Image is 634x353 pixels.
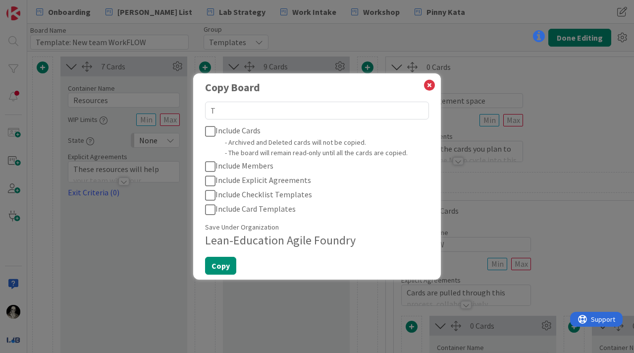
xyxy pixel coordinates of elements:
[215,189,312,199] span: Include Checklist Templates
[205,222,279,233] label: Save Under Organization
[205,161,429,173] button: Include Members
[215,125,261,135] span: Include Cards
[205,176,429,187] button: Include Explicit Agreements
[215,175,311,185] span: Include Explicit Agreements
[225,137,429,148] div: - Archived and Deleted cards will not be copied.
[205,190,429,201] button: Include Checklist Templates
[225,148,429,158] div: - The board will remain read-only until all the cards are copied.
[215,204,296,214] span: Include Card Templates
[205,257,236,275] button: Copy
[21,1,45,13] span: Support
[205,234,429,248] h4: Lean-Education Agile Foundry
[205,126,429,137] button: Include Cards
[205,81,429,94] h1: Copy Board
[205,204,429,216] button: Include Card Templates
[205,102,429,119] textarea: T
[215,161,273,171] span: Include Members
